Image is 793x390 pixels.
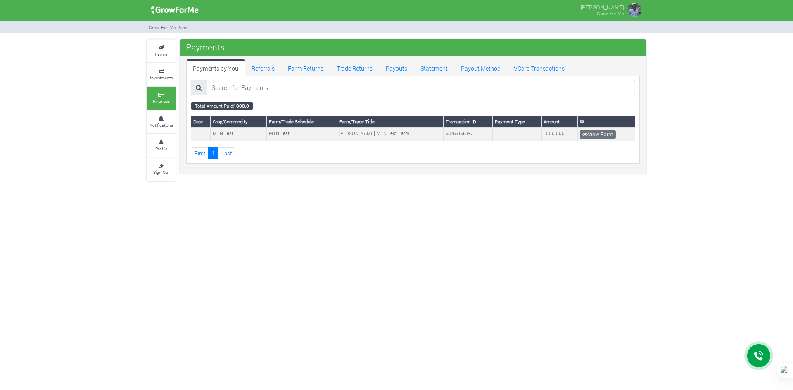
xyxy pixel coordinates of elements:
[267,116,337,128] th: Farm/Trade Schedule
[581,2,624,12] p: [PERSON_NAME]
[155,146,167,151] small: Profile
[211,128,267,141] td: MTN Test
[191,116,211,128] th: Date
[147,63,176,86] a: Investments
[414,59,454,76] a: Statement
[153,98,170,104] small: Finances
[191,102,253,110] small: Total Amount Paid:
[597,10,624,17] small: Grow For Me
[147,87,176,110] a: Finances
[155,51,167,57] small: Farms
[186,59,245,76] a: Payments by You
[245,59,281,76] a: Referrals
[541,116,577,128] th: Amount
[153,169,169,175] small: Sign Out
[337,128,444,141] td: [PERSON_NAME] MTN Test Farm
[330,59,379,76] a: Trade Returns
[444,116,493,128] th: Transaction ID
[626,2,643,18] img: growforme image
[208,147,218,159] a: 1
[267,128,337,141] td: MTN Test
[184,39,227,55] span: Payments
[148,2,202,18] img: growforme image
[541,128,577,141] td: 1000.000
[207,80,635,95] input: Search for Payments
[580,130,616,139] a: View Farm
[147,40,176,62] a: Farms
[149,24,189,31] small: Grow For Me Panel
[211,116,267,128] th: Crop/Commodity
[218,147,235,159] a: Last
[454,59,507,76] a: Payout Method
[234,103,249,109] b: 1000.0
[379,59,414,76] a: Payouts
[147,111,176,133] a: Notifications
[147,158,176,180] a: Sign Out
[493,116,542,128] th: Payment Type
[147,134,176,157] a: Profile
[444,128,493,141] td: 63265166397
[281,59,330,76] a: Farm Returns
[191,147,635,159] nav: Page Navigation
[191,147,209,159] a: First
[337,116,444,128] th: Farm/Trade Title
[150,75,173,80] small: Investments
[150,122,173,128] small: Notifications
[507,59,571,76] a: VCard Transactions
